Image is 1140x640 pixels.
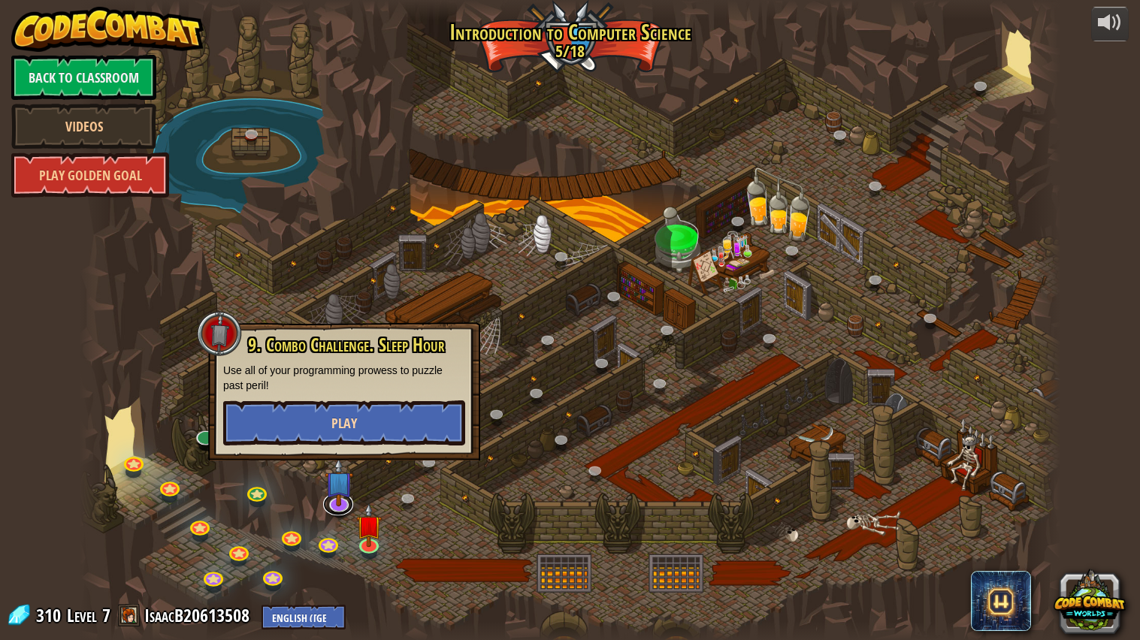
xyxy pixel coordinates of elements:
span: 7 [102,603,110,627]
a: Videos [11,104,156,149]
img: level-banner-unstarted-subscriber.png [325,457,353,506]
button: Play [223,400,465,445]
a: IsaacB20613508 [144,603,254,627]
p: Use all of your programming prowess to puzzle past peril! [223,363,465,393]
span: Level [67,603,97,628]
a: Back to Classroom [11,55,156,100]
button: Adjust volume [1091,7,1129,42]
span: 9. Combo Challenge. Sleep Hour [248,332,445,358]
span: 310 [36,603,65,627]
img: CodeCombat - Learn how to code by playing a game [11,7,204,52]
span: Play [331,414,357,433]
img: level-banner-unstarted.png [356,503,382,548]
a: Play Golden Goal [11,152,169,198]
